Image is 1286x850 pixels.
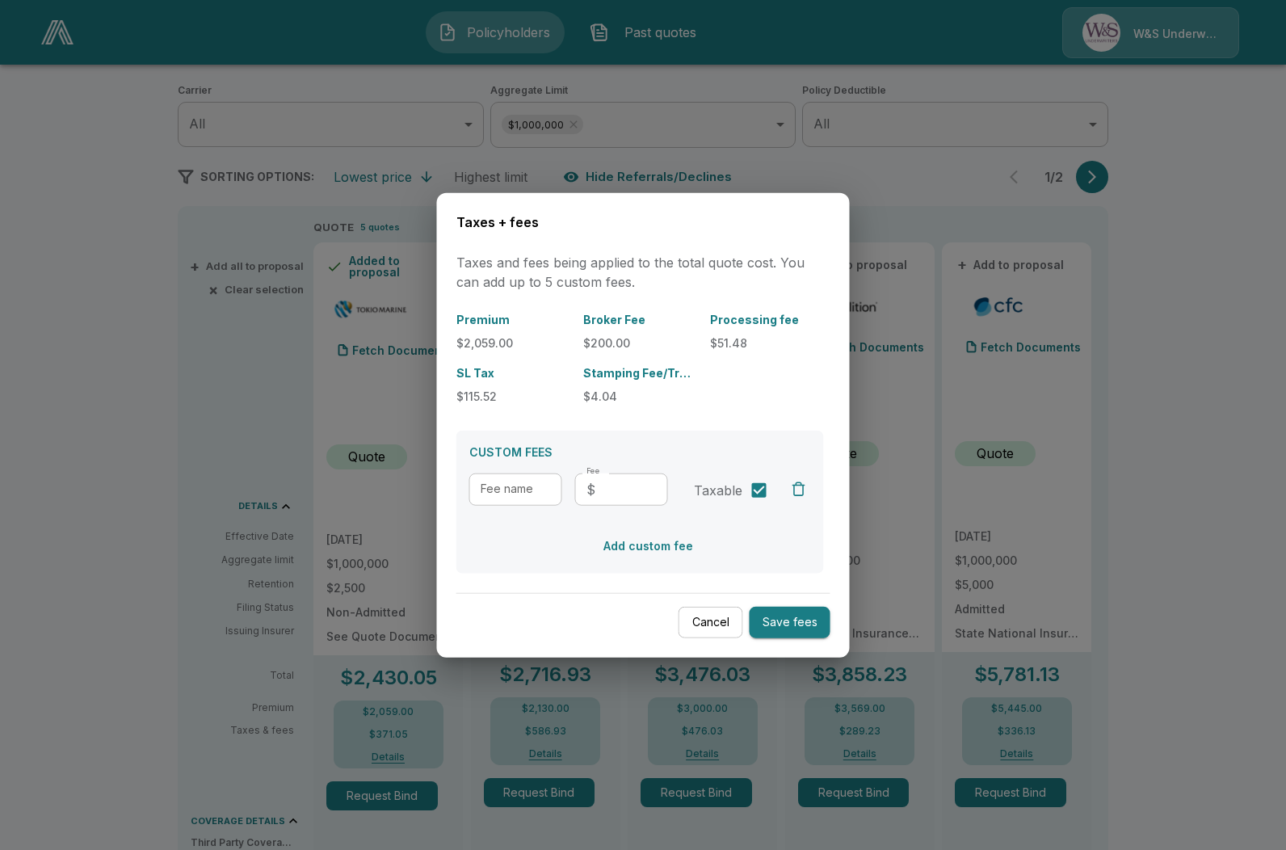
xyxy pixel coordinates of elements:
p: $2,059.00 [456,334,570,351]
p: Broker Fee [583,310,697,327]
span: Taxable [694,480,742,499]
button: Save fees [750,607,830,638]
p: Premium [456,310,570,327]
p: Taxes and fees being applied to the total quote cost. You can add up to 5 custom fees. [456,252,830,291]
p: Processing fee [710,310,824,327]
p: Stamping Fee/Transaction/Regulatory Fee [583,364,697,381]
p: $4.04 [583,387,697,404]
h6: Taxes + fees [456,212,830,234]
p: $51.48 [710,334,824,351]
p: CUSTOM FEES [469,443,811,460]
p: $200.00 [583,334,697,351]
p: $ [586,479,595,499]
label: Fee [586,465,600,476]
p: SL Tax [456,364,570,381]
p: $115.52 [456,387,570,404]
button: Add custom fee [581,531,700,561]
button: Cancel [679,607,743,638]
